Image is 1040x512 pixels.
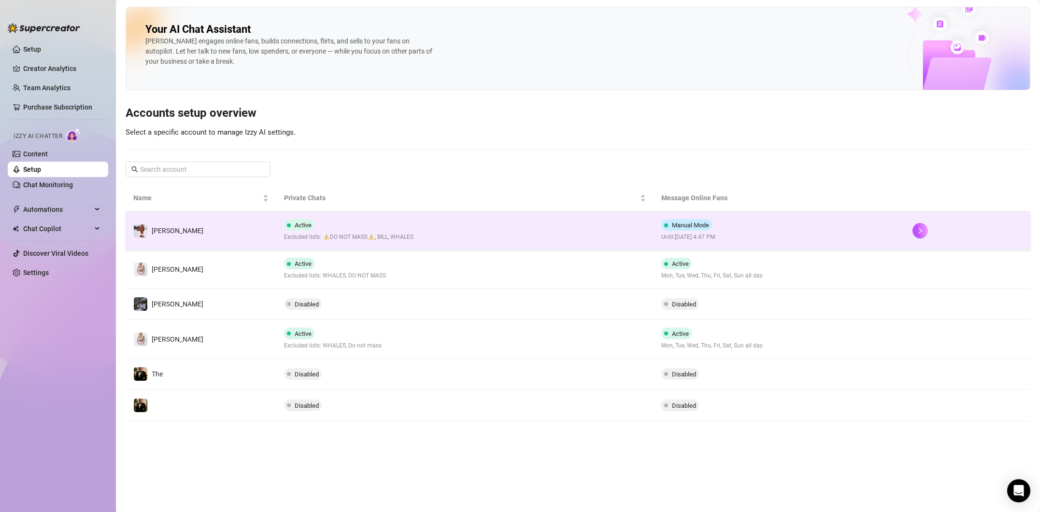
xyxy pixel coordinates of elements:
[140,164,257,175] input: Search account
[13,206,20,213] span: thunderbolt
[295,301,319,308] span: Disabled
[23,269,49,277] a: Settings
[295,371,319,378] span: Disabled
[295,330,312,337] span: Active
[1007,479,1030,502] div: Open Intercom Messenger
[134,297,147,311] img: Alexander
[126,128,296,137] span: Select a specific account to manage Izzy AI settings.
[672,260,689,267] span: Active
[276,185,653,211] th: Private Chats
[152,370,163,378] span: The
[23,61,100,76] a: Creator Analytics
[66,128,81,142] img: AI Chatter
[126,185,276,211] th: Name
[133,193,261,203] span: Name
[145,36,435,67] div: [PERSON_NAME] engages online fans, builds connections, flirts, and sells to your fans on autopilo...
[295,402,319,409] span: Disabled
[917,227,924,234] span: right
[23,181,73,189] a: Chat Monitoring
[8,23,80,33] img: logo-BBDzfeDw.svg
[134,399,147,412] img: ️
[661,233,716,242] span: Until: [DATE] 4:47 PM
[284,341,382,350] span: Excluded lists: WHALES, Do not mass
[126,106,1030,121] h3: Accounts setup overview
[23,84,71,92] a: Team Analytics
[661,341,763,350] span: Mon, Tue, Wed, Thu, Fri, Sat, Sun all day
[672,402,696,409] span: Disabled
[131,166,138,173] span: search
[23,99,100,115] a: Purchase Subscription
[23,249,88,257] a: Discover Viral Videos
[23,150,48,158] a: Content
[661,271,763,280] span: Mon, Tue, Wed, Thu, Fri, Sat, Sun all day
[152,227,203,235] span: [PERSON_NAME]
[654,185,905,211] th: Message Online Fans
[295,221,312,229] span: Active
[152,300,203,308] span: [PERSON_NAME]
[23,221,92,236] span: Chat Copilot
[672,371,696,378] span: Disabled
[134,263,147,276] img: ashley
[284,271,386,280] span: Excluded lists: WHALES, DO NOT MASS
[145,23,251,36] h2: Your AI Chat Assistant
[152,335,203,343] span: [PERSON_NAME]
[284,193,638,203] span: Private Chats
[23,202,92,217] span: Automations
[672,301,696,308] span: Disabled
[13,225,19,232] img: Chat Copilot
[912,223,928,238] button: right
[14,132,62,141] span: Izzy AI Chatter
[134,332,147,346] img: Ashley
[152,265,203,273] span: [PERSON_NAME]
[23,166,41,173] a: Setup
[134,224,147,237] img: ashley
[23,45,41,53] a: Setup
[284,233,413,242] span: Excluded lists: ⚠️DO NOT MASS⚠️, BILL, WHALES
[134,367,147,381] img: The
[295,260,312,267] span: Active
[672,221,709,229] span: Manual Mode
[672,330,689,337] span: Active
